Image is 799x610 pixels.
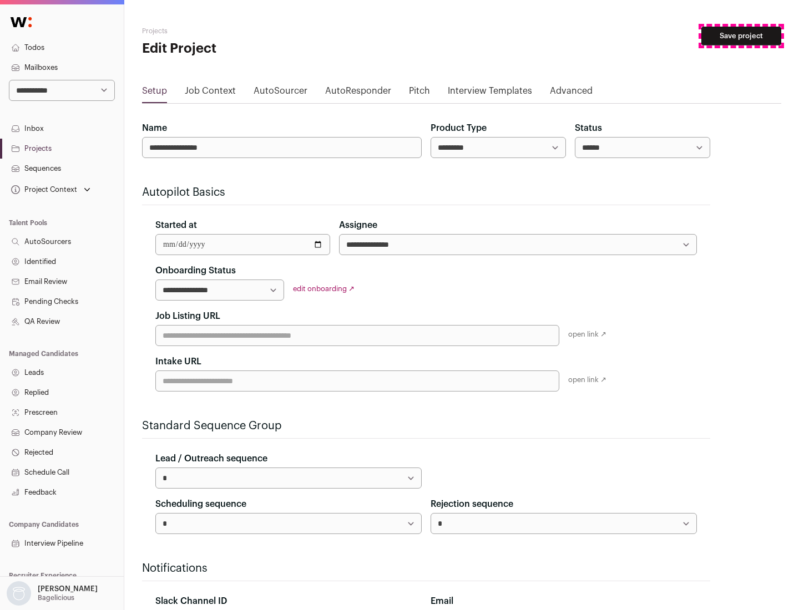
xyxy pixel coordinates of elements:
[431,594,697,608] div: Email
[575,121,602,135] label: Status
[701,27,781,45] button: Save project
[142,418,710,434] h2: Standard Sequence Group
[448,84,532,102] a: Interview Templates
[155,264,236,277] label: Onboarding Status
[142,185,710,200] h2: Autopilot Basics
[185,84,236,102] a: Job Context
[254,84,307,102] a: AutoSourcer
[142,84,167,102] a: Setup
[431,121,487,135] label: Product Type
[155,497,246,511] label: Scheduling sequence
[142,121,167,135] label: Name
[38,584,98,593] p: [PERSON_NAME]
[325,84,391,102] a: AutoResponder
[155,218,197,232] label: Started at
[142,561,710,576] h2: Notifications
[142,40,355,58] h1: Edit Project
[431,497,513,511] label: Rejection sequence
[4,581,100,606] button: Open dropdown
[9,185,77,194] div: Project Context
[155,309,220,323] label: Job Listing URL
[293,285,355,292] a: edit onboarding ↗
[155,355,201,368] label: Intake URL
[9,182,93,197] button: Open dropdown
[155,594,227,608] label: Slack Channel ID
[339,218,377,232] label: Assignee
[38,593,74,602] p: Bagelicious
[7,581,31,606] img: nopic.png
[550,84,593,102] a: Advanced
[142,27,355,35] h2: Projects
[4,11,38,33] img: Wellfound
[409,84,430,102] a: Pitch
[155,452,267,465] label: Lead / Outreach sequence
